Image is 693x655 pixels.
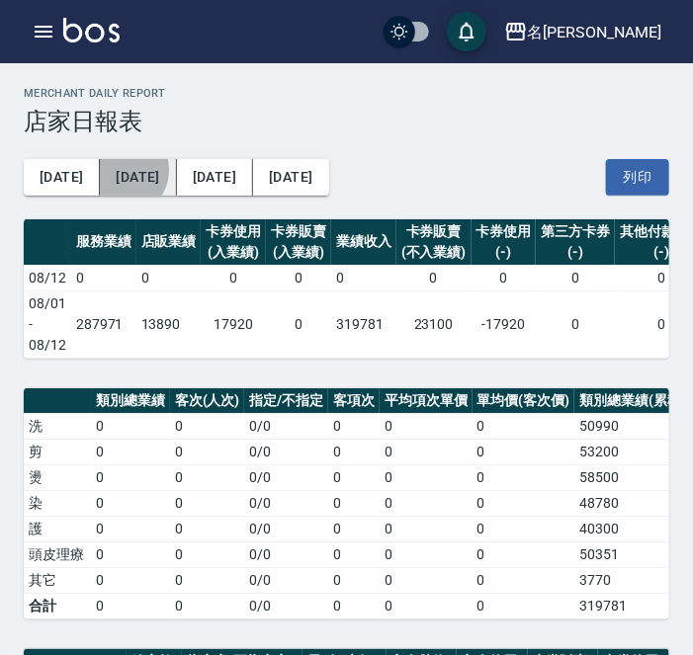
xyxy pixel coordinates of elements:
td: 0 [328,593,380,618]
div: 卡券使用 [206,221,261,242]
td: 0 [380,464,473,490]
td: 0 [328,464,380,490]
th: 業績收入 [331,219,396,266]
th: 客次(人次) [170,388,245,414]
th: 平均項次單價 [380,388,473,414]
td: 0 [91,439,170,464]
td: 17920 [201,290,266,358]
td: 剪 [24,439,91,464]
td: 58500 [574,464,691,490]
td: 0 [91,490,170,516]
td: 0 [473,464,575,490]
button: 列印 [606,159,669,196]
td: 洗 [24,413,91,439]
th: 服務業績 [71,219,136,266]
th: 類別總業績 [91,388,170,414]
td: 0 [266,290,331,358]
td: 50351 [574,541,691,567]
td: 0 / 0 [244,464,328,490]
td: 0 [380,593,473,618]
td: 287971 [71,290,136,358]
td: -17920 [472,290,537,358]
td: 0 [170,516,245,541]
td: 合計 [24,593,91,618]
button: 名[PERSON_NAME] [496,12,669,52]
th: 客項次 [328,388,380,414]
td: 0 [380,439,473,464]
td: 0 [380,490,473,516]
div: 名[PERSON_NAME] [528,20,661,44]
td: 0 / 0 [244,567,328,593]
td: 08/12 [24,265,71,290]
td: 0 [266,265,331,290]
button: [DATE] [24,159,100,196]
td: 0 [473,413,575,439]
td: 0 [170,413,245,439]
td: 0 [328,490,380,516]
td: 0 [473,516,575,541]
td: 23100 [396,290,472,358]
div: (不入業績) [401,242,467,263]
td: 0 / 0 [244,490,328,516]
td: 0 / 0 [244,516,328,541]
td: 0 [473,593,575,618]
th: 單均價(客次價) [473,388,575,414]
td: 0 [91,516,170,541]
td: 53200 [574,439,691,464]
div: 第三方卡券 [541,221,610,242]
td: 0 [472,265,537,290]
td: 0 [170,567,245,593]
td: 0 [136,265,202,290]
td: 0 [170,490,245,516]
button: [DATE] [253,159,328,196]
td: 頭皮理療 [24,541,91,567]
td: 0/0 [244,593,328,618]
div: (入業績) [206,242,261,263]
td: 0 [473,541,575,567]
td: 0 [170,439,245,464]
td: 0 [91,593,170,618]
td: 染 [24,490,91,516]
button: [DATE] [177,159,253,196]
td: 0 [536,290,615,358]
th: 類別總業績(累積) [574,388,691,414]
div: 卡券販賣 [271,221,326,242]
div: (-) [476,242,532,263]
td: 0 [91,464,170,490]
td: 319781 [331,290,396,358]
td: 0 [536,265,615,290]
td: 護 [24,516,91,541]
td: 0 [380,413,473,439]
td: 319781 [574,593,691,618]
h3: 店家日報表 [24,108,669,135]
td: 0 [91,413,170,439]
td: 0 / 0 [244,413,328,439]
td: 13890 [136,290,202,358]
img: Logo [63,18,120,42]
h2: Merchant Daily Report [24,87,669,100]
td: 其它 [24,567,91,593]
td: 0 [91,567,170,593]
td: 08/01 - 08/12 [24,290,71,358]
td: 0 [328,516,380,541]
td: 0 [380,567,473,593]
td: 0 [328,541,380,567]
div: 卡券販賣 [401,221,467,242]
td: 3770 [574,567,691,593]
div: (入業績) [271,242,326,263]
td: 48780 [574,490,691,516]
td: 0 [328,567,380,593]
td: 0 [331,265,396,290]
th: 店販業績 [136,219,202,266]
td: 0 / 0 [244,541,328,567]
td: 0 [380,541,473,567]
td: 燙 [24,464,91,490]
td: 0 [473,439,575,464]
td: 0 [328,439,380,464]
th: 指定/不指定 [244,388,328,414]
td: 0 [71,265,136,290]
td: 0 [396,265,472,290]
td: 0 [170,593,245,618]
td: 0 [170,541,245,567]
div: (-) [541,242,610,263]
